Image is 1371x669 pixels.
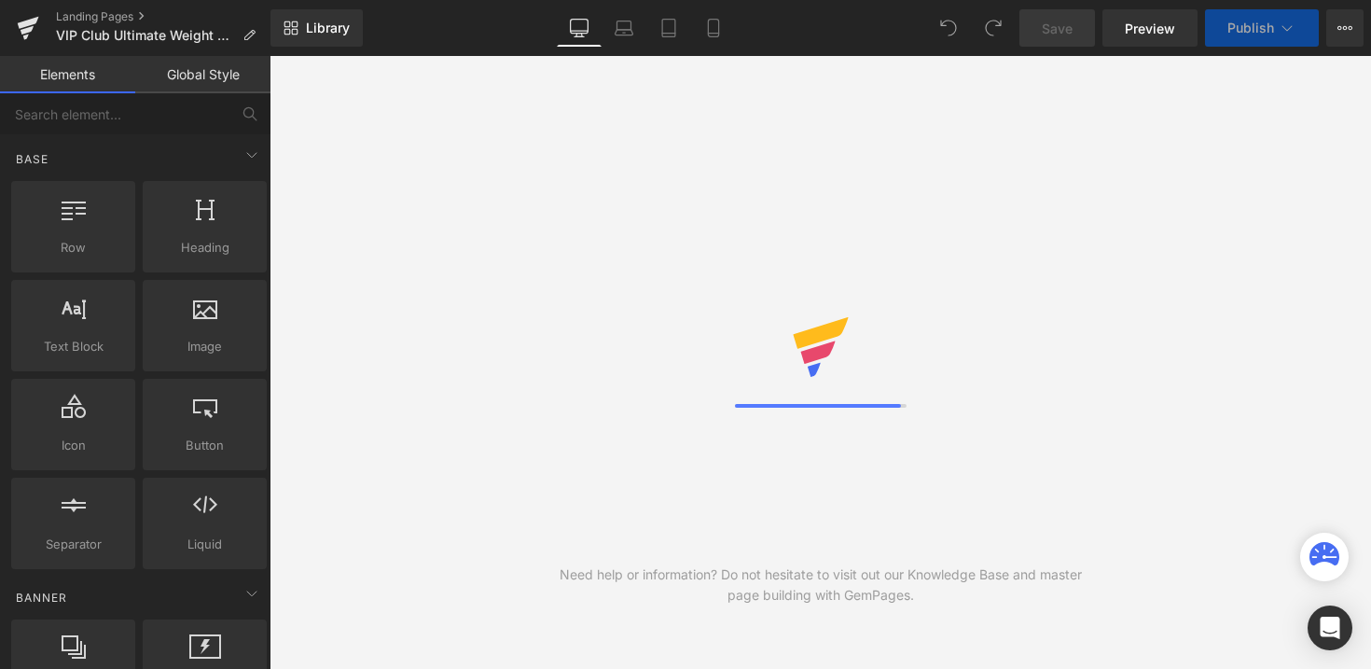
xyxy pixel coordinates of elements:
div: Open Intercom Messenger [1308,606,1352,650]
button: More [1326,9,1364,47]
a: Laptop [602,9,646,47]
span: Banner [14,589,69,606]
span: Row [17,238,130,258]
span: Publish [1227,21,1274,35]
span: VIP Club Ultimate Weight Control [56,28,235,43]
span: Liquid [148,535,261,554]
span: Save [1042,19,1073,38]
span: Base [14,150,50,168]
button: Undo [930,9,967,47]
a: New Library [270,9,363,47]
a: Global Style [135,56,270,93]
div: Need help or information? Do not hesitate to visit out our Knowledge Base and master page buildin... [545,564,1096,606]
span: Button [148,436,261,455]
span: Text Block [17,337,130,356]
span: Image [148,337,261,356]
span: Preview [1125,19,1175,38]
a: Landing Pages [56,9,270,24]
a: Mobile [691,9,736,47]
span: Heading [148,238,261,258]
span: Library [306,20,350,36]
span: Separator [17,535,130,554]
a: Preview [1102,9,1198,47]
span: Icon [17,436,130,455]
button: Publish [1205,9,1319,47]
a: Tablet [646,9,691,47]
a: Desktop [557,9,602,47]
button: Redo [975,9,1012,47]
